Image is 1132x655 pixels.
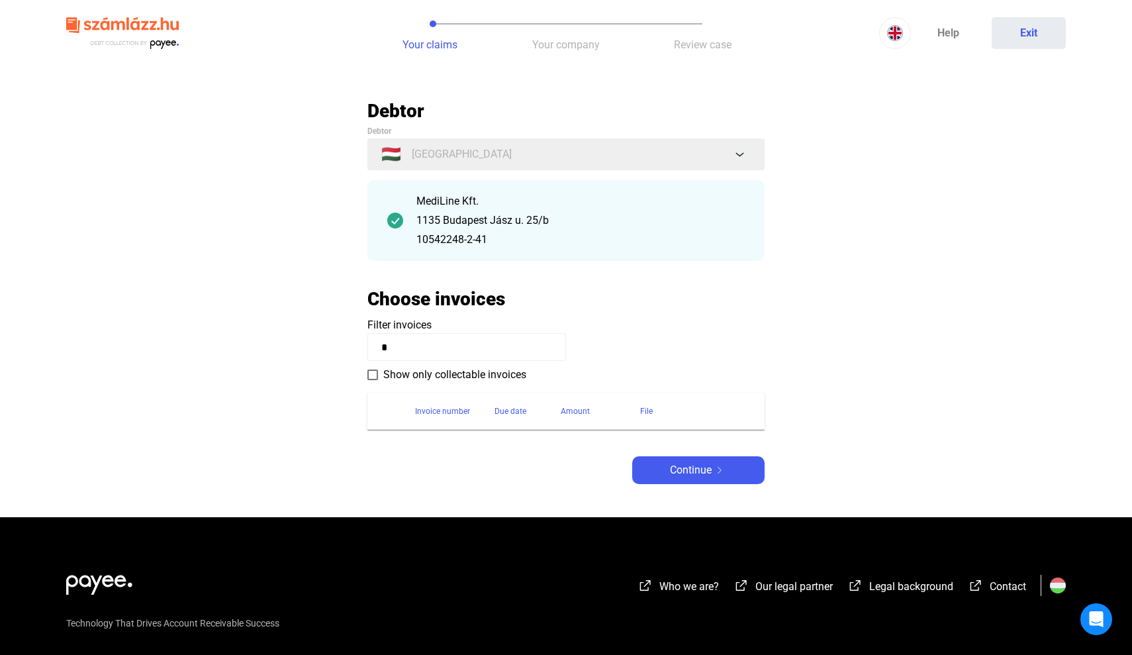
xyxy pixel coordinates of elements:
img: checkmark-darker-green-circle [387,213,403,228]
div: MediLine Kft. [416,193,745,209]
span: Show only collectable invoices [383,367,526,383]
div: 1135 Budapest Jász u. 25/b [416,213,745,228]
h2: Choose invoices [367,287,505,311]
div: Invoice number [415,403,495,419]
div: Amount [561,403,640,419]
button: 🇭🇺[GEOGRAPHIC_DATA] [367,138,765,170]
div: Amount [561,403,590,419]
span: Filter invoices [367,319,432,331]
span: [GEOGRAPHIC_DATA] [412,146,512,162]
a: external-link-whiteContact [968,582,1026,595]
img: external-link-white [637,579,653,592]
div: Due date [495,403,561,419]
img: external-link-white [733,579,749,592]
button: EN [879,17,911,49]
div: File [640,403,749,419]
div: Open Intercom Messenger [1080,603,1112,635]
a: external-link-whiteWho we are? [637,582,719,595]
button: Exit [992,17,1066,49]
img: szamlazzhu-logo [66,12,179,55]
div: Due date [495,403,526,419]
img: white-payee-white-dot.svg [66,568,132,595]
span: 🇭🇺 [381,146,401,162]
img: EN [887,25,903,41]
img: HU.svg [1050,578,1066,593]
span: Who we are? [659,580,719,593]
div: 10542248-2-41 [416,232,745,248]
button: Continuearrow-right-white [632,456,765,484]
img: external-link-white [968,579,984,592]
img: external-link-white [847,579,863,592]
span: Continue [670,462,712,478]
span: Debtor [367,126,391,136]
div: File [640,403,653,419]
a: Help [911,17,985,49]
span: Review case [674,38,731,51]
div: Invoice number [415,403,470,419]
h2: Debtor [367,99,765,123]
span: Our legal partner [755,580,833,593]
img: arrow-right-white [712,467,728,474]
a: external-link-whiteOur legal partner [733,582,833,595]
a: external-link-whiteLegal background [847,582,953,595]
span: Legal background [869,580,953,593]
span: Your claims [402,38,457,51]
span: Contact [990,580,1026,593]
span: Your company [532,38,600,51]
